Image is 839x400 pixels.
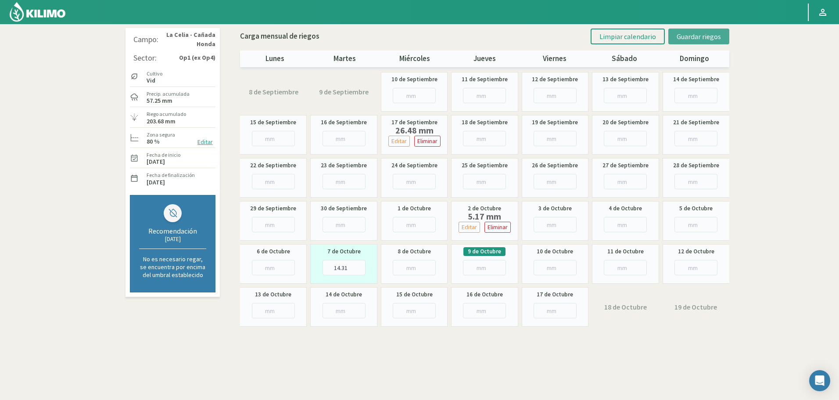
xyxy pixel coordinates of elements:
label: Vid [147,78,162,83]
input: mm [252,131,295,146]
input: mm [393,217,436,232]
label: 17 de Septiembre [391,118,437,127]
label: [DATE] [147,159,165,165]
label: 18 de Septiembre [462,118,508,127]
input: mm [604,217,647,232]
strong: Op1 (ex Op4) [179,53,215,62]
label: 13 de Octubre [255,290,291,299]
label: 24 de Septiembre [391,161,437,170]
label: 8 de Octubre [398,247,431,256]
label: 16 de Septiembre [321,118,367,127]
label: 23 de Septiembre [321,161,367,170]
input: mm [604,260,647,275]
input: mm [674,131,717,146]
label: 9 de Septiembre [319,86,369,97]
p: Carga mensual de riegos [240,31,319,42]
label: 12 de Octubre [678,247,714,256]
label: 22 de Septiembre [250,161,296,170]
div: Open Intercom Messenger [809,370,830,391]
input: mm [674,217,717,232]
input: mm [604,131,647,146]
label: 30 de Septiembre [321,204,367,213]
label: 11 de Octubre [607,247,644,256]
input: mm [323,174,366,189]
input: mm [323,131,366,146]
p: martes [310,53,380,65]
label: 15 de Octubre [396,290,433,299]
label: 2 de Octubre [468,204,501,213]
button: Editar [459,222,480,233]
input: mm [323,303,366,318]
p: domingo [660,53,729,65]
label: 9 de Octubre [468,247,501,256]
p: No es necesario regar, se encuentra por encima del umbral establecido [139,255,206,279]
input: mm [604,174,647,189]
label: 26 de Septiembre [532,161,578,170]
p: sábado [589,53,659,65]
input: mm [393,260,436,275]
input: mm [252,174,295,189]
button: Editar [388,136,410,147]
label: 19 de Octubre [674,302,717,312]
label: 57.25 mm [147,98,172,104]
button: Eliminar [414,136,441,147]
label: 21 de Septiembre [673,118,719,127]
strong: La Celia - Cañada Honda [158,30,215,49]
p: Editar [391,136,407,146]
label: 1 de Octubre [398,204,431,213]
label: 5 de Octubre [679,204,713,213]
label: 10 de Septiembre [391,75,437,84]
p: Editar [462,222,477,232]
button: Editar [195,137,215,147]
label: Zona segura [147,131,175,139]
input: mm [674,260,717,275]
input: mm [463,88,506,103]
label: 203.68 mm [147,119,176,124]
label: 5.17 mm [456,213,513,220]
input: mm [534,174,577,189]
p: Eliminar [488,222,508,232]
input: mm [674,88,717,103]
input: mm [604,88,647,103]
input: mm [323,217,366,232]
p: miércoles [380,53,450,65]
input: mm [252,217,295,232]
input: mm [393,303,436,318]
p: lunes [240,53,310,65]
label: 6 de Octubre [257,247,290,256]
div: Sector: [133,54,157,62]
input: mm [534,260,577,275]
input: mm [323,260,366,275]
input: mm [674,174,717,189]
label: 19 de Septiembre [532,118,578,127]
label: 3 de Octubre [538,204,572,213]
input: mm [534,131,577,146]
button: Eliminar [484,222,511,233]
label: 13 de Septiembre [602,75,649,84]
input: mm [463,303,506,318]
label: 7 de Octubre [327,247,361,256]
label: 25 de Septiembre [462,161,508,170]
input: mm [393,174,436,189]
input: mm [393,88,436,103]
label: 28 de Septiembre [673,161,719,170]
input: mm [534,217,577,232]
span: Guardar riegos [677,32,721,41]
input: mm [252,260,295,275]
label: 14 de Octubre [326,290,362,299]
label: 17 de Octubre [537,290,573,299]
span: Limpiar calendario [599,32,656,41]
label: 29 de Septiembre [250,204,296,213]
input: mm [463,131,506,146]
label: 80 % [147,139,160,144]
label: 10 de Octubre [537,247,573,256]
label: 14 de Septiembre [673,75,719,84]
p: viernes [520,53,589,65]
label: 11 de Septiembre [462,75,508,84]
label: 8 de Septiembre [249,86,298,97]
label: [DATE] [147,180,165,185]
label: 18 de Octubre [604,302,647,312]
div: [DATE] [139,235,206,243]
p: Eliminar [417,136,437,146]
img: Kilimo [9,1,66,22]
